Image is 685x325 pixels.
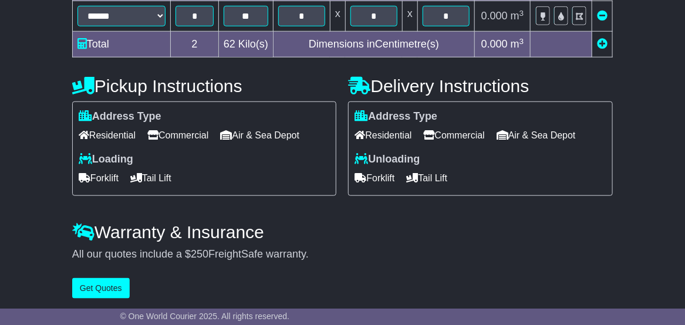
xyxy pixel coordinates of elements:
h4: Pickup Instructions [72,76,337,96]
span: 62 [224,38,235,50]
span: Forklift [79,169,119,187]
span: Residential [355,126,411,144]
span: 0.000 [481,38,508,50]
span: Air & Sea Depot [220,126,299,144]
label: Address Type [355,110,437,123]
button: Get Quotes [72,278,130,299]
span: Tail Lift [406,169,447,187]
span: Commercial [424,126,485,144]
td: Kilo(s) [218,32,273,57]
span: Tail Lift [130,169,171,187]
span: Commercial [147,126,208,144]
span: Forklift [355,169,394,187]
span: m [511,38,524,50]
label: Address Type [79,110,161,123]
label: Unloading [355,153,420,166]
span: Air & Sea Depot [497,126,576,144]
td: Dimensions in Centimetre(s) [273,32,474,57]
div: All our quotes include a $ FreightSafe warranty. [72,248,613,261]
span: © One World Courier 2025. All rights reserved. [120,312,290,321]
span: Residential [79,126,136,144]
h4: Warranty & Insurance [72,222,613,242]
td: x [402,1,417,32]
h4: Delivery Instructions [348,76,613,96]
label: Loading [79,153,133,166]
sup: 3 [519,9,524,18]
a: Remove this item [597,10,608,22]
td: Total [72,32,170,57]
sup: 3 [519,37,524,46]
td: x [330,1,345,32]
a: Add new item [597,38,608,50]
span: 250 [191,248,208,260]
td: 2 [170,32,218,57]
span: 0.000 [481,10,508,22]
span: m [511,10,524,22]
